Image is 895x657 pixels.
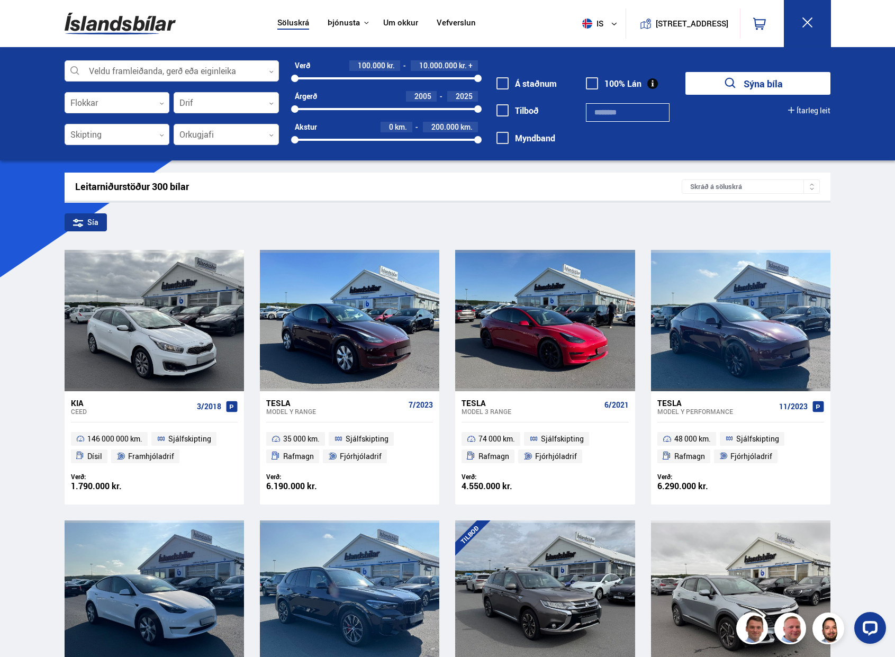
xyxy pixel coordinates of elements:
iframe: LiveChat chat widget [846,608,890,652]
span: + [468,61,473,70]
div: Ceed [71,408,193,415]
span: km. [395,123,407,131]
img: svg+xml;base64,PHN2ZyB4bWxucz0iaHR0cDovL3d3dy53My5vcmcvMjAwMC9zdmciIHdpZHRoPSI1MTIiIGhlaWdodD0iNT... [582,19,592,29]
a: Söluskrá [277,18,309,29]
button: Þjónusta [328,18,360,28]
span: 3/2018 [197,402,221,411]
div: Sía [65,213,107,231]
div: 1.790.000 kr. [71,482,155,491]
span: 0 [389,122,393,132]
span: 11/2023 [779,402,808,411]
span: 146 000 000 km. [87,433,142,445]
img: siFngHWaQ9KaOqBr.png [776,614,808,646]
span: 48 000 km. [674,433,711,445]
label: Myndband [496,133,555,143]
span: 7/2023 [409,401,433,409]
span: 2025 [456,91,473,101]
span: 6/2021 [604,401,629,409]
img: G0Ugv5HjCgRt.svg [65,6,176,41]
span: Framhjóladrif [128,450,174,463]
span: 100.000 [358,60,385,70]
span: km. [460,123,473,131]
div: Tesla [657,398,775,408]
span: is [578,19,604,29]
a: Um okkur [383,18,418,29]
span: Dísil [87,450,102,463]
span: kr. [459,61,467,70]
button: Sýna bíla [685,72,830,95]
span: Fjórhjóladrif [535,450,577,463]
div: Árgerð [295,92,317,101]
span: Rafmagn [674,450,705,463]
a: [STREET_ADDRESS] [631,8,734,39]
div: Verð: [71,473,155,481]
label: Tilboð [496,106,539,115]
div: 6.290.000 kr. [657,482,741,491]
a: Vefverslun [437,18,476,29]
span: Rafmagn [478,450,509,463]
span: Fjórhjóladrif [340,450,382,463]
button: is [578,8,626,39]
div: Model 3 RANGE [462,408,600,415]
div: 4.550.000 kr. [462,482,545,491]
img: nhp88E3Fdnt1Opn2.png [814,614,846,646]
button: Ítarleg leit [788,106,830,115]
div: Skráð á söluskrá [682,179,820,194]
span: 74 000 km. [478,433,515,445]
span: kr. [387,61,395,70]
span: Sjálfskipting [541,433,584,445]
a: Kia Ceed 3/2018 146 000 000 km. Sjálfskipting Dísil Framhjóladrif Verð: 1.790.000 kr. [65,391,244,505]
div: 6.190.000 kr. [266,482,350,491]
label: 100% Lán [586,79,641,88]
a: Tesla Model Y PERFORMANCE 11/2023 48 000 km. Sjálfskipting Rafmagn Fjórhjóladrif Verð: 6.290.000 kr. [651,391,830,505]
span: 2005 [414,91,431,101]
div: Tesla [266,398,404,408]
div: Akstur [295,123,317,131]
span: Sjálfskipting [168,433,211,445]
div: Tesla [462,398,600,408]
div: Verð: [266,473,350,481]
label: Á staðnum [496,79,557,88]
div: Verð [295,61,310,70]
a: Tesla Model 3 RANGE 6/2021 74 000 km. Sjálfskipting Rafmagn Fjórhjóladrif Verð: 4.550.000 kr. [455,391,635,505]
div: Model Y PERFORMANCE [657,408,775,415]
div: Model Y RANGE [266,408,404,415]
span: Rafmagn [283,450,314,463]
div: Leitarniðurstöður 300 bílar [75,181,682,192]
span: 200.000 [431,122,459,132]
span: 10.000.000 [419,60,457,70]
div: Verð: [657,473,741,481]
span: Sjálfskipting [736,433,779,445]
button: [STREET_ADDRESS] [660,19,725,28]
span: Fjórhjóladrif [730,450,772,463]
div: Kia [71,398,193,408]
span: 35 000 km. [283,433,320,445]
span: Sjálfskipting [346,433,388,445]
a: Tesla Model Y RANGE 7/2023 35 000 km. Sjálfskipting Rafmagn Fjórhjóladrif Verð: 6.190.000 kr. [260,391,439,505]
img: FbJEzSuNWCJXmdc-.webp [738,614,770,646]
div: Verð: [462,473,545,481]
